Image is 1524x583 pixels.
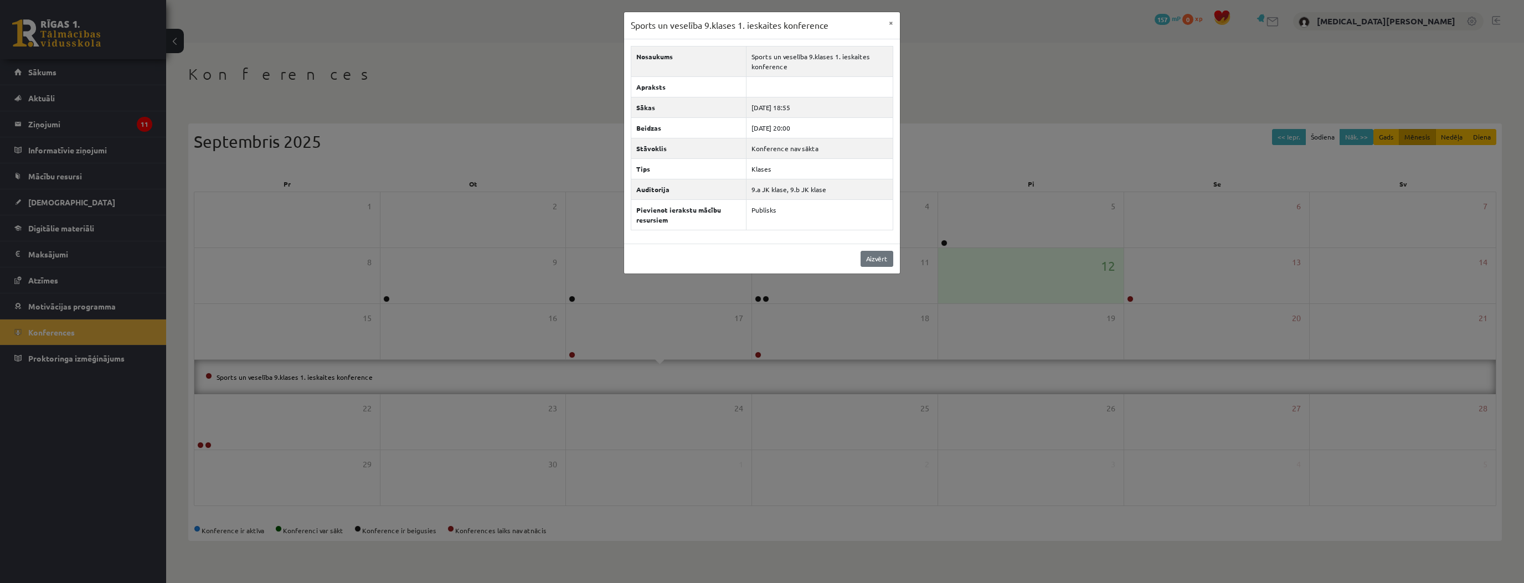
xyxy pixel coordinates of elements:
[746,138,893,158] td: Konference nav sākta
[631,138,746,158] th: Stāvoklis
[631,179,746,199] th: Auditorija
[631,76,746,97] th: Apraksts
[882,12,900,33] button: ×
[631,117,746,138] th: Beidzas
[631,19,828,32] h3: Sports un veselība 9.klases 1. ieskaites konference
[631,158,746,179] th: Tips
[746,97,893,117] td: [DATE] 18:55
[861,251,893,267] a: Aizvērt
[746,158,893,179] td: Klases
[631,199,746,230] th: Pievienot ierakstu mācību resursiem
[746,117,893,138] td: [DATE] 20:00
[746,46,893,76] td: Sports un veselība 9.klases 1. ieskaites konference
[746,179,893,199] td: 9.a JK klase, 9.b JK klase
[631,97,746,117] th: Sākas
[631,46,746,76] th: Nosaukums
[746,199,893,230] td: Publisks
